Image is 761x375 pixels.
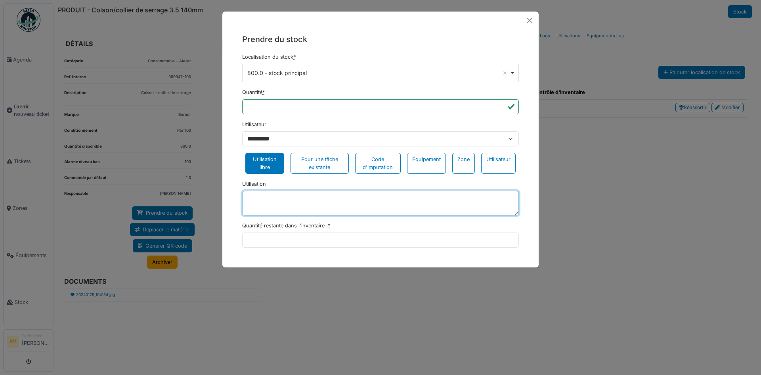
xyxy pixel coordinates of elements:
[242,121,266,128] label: Utilisateur
[242,33,519,45] h5: Prendre du stock
[291,153,349,173] div: Pour une tâche existante
[245,153,284,173] div: Utilisation libre
[481,153,516,173] div: Utilisateur
[328,223,330,229] abbr: Requis
[242,53,296,61] label: Localisation du stock
[293,54,296,60] abbr: Requis
[452,153,475,173] div: Zone
[242,180,266,188] label: Utilisation
[242,222,330,229] label: Quantité restante dans l'inventaire :
[262,89,265,95] abbr: Requis
[501,69,509,77] button: Remove item: '24866'
[242,88,265,96] label: Quantité
[355,153,401,173] div: Code d'imputation
[407,153,446,173] div: Équipement
[524,15,535,26] button: Close
[247,69,509,77] div: 800.0 - stock principal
